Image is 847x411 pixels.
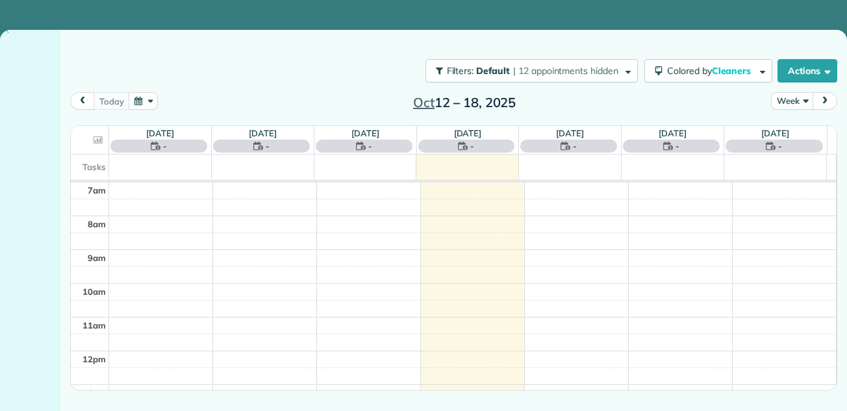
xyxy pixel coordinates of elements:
[88,219,106,229] span: 8am
[778,140,782,153] span: -
[813,92,837,110] button: next
[513,65,618,77] span: | 12 appointments hidden
[88,253,106,263] span: 9am
[676,140,679,153] span: -
[573,140,577,153] span: -
[82,162,106,172] span: Tasks
[70,92,95,110] button: prev
[413,94,435,110] span: Oct
[419,59,638,82] a: Filters: Default | 12 appointments hidden
[82,354,106,364] span: 12pm
[777,59,837,82] button: Actions
[383,95,546,110] h2: 12 – 18, 2025
[351,128,379,138] a: [DATE]
[94,92,129,110] button: today
[761,128,789,138] a: [DATE]
[712,65,753,77] span: Cleaners
[454,128,482,138] a: [DATE]
[368,140,372,153] span: -
[425,59,638,82] button: Filters: Default | 12 appointments hidden
[82,320,106,330] span: 11am
[667,65,755,77] span: Colored by
[163,140,167,153] span: -
[659,128,687,138] a: [DATE]
[82,286,106,297] span: 10am
[266,140,270,153] span: -
[88,185,106,195] span: 7am
[249,128,277,138] a: [DATE]
[771,92,813,110] button: Week
[88,388,106,398] span: 1pm
[476,65,511,77] span: Default
[470,140,474,153] span: -
[146,128,174,138] a: [DATE]
[447,65,474,77] span: Filters:
[644,59,772,82] button: Colored byCleaners
[556,128,584,138] a: [DATE]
